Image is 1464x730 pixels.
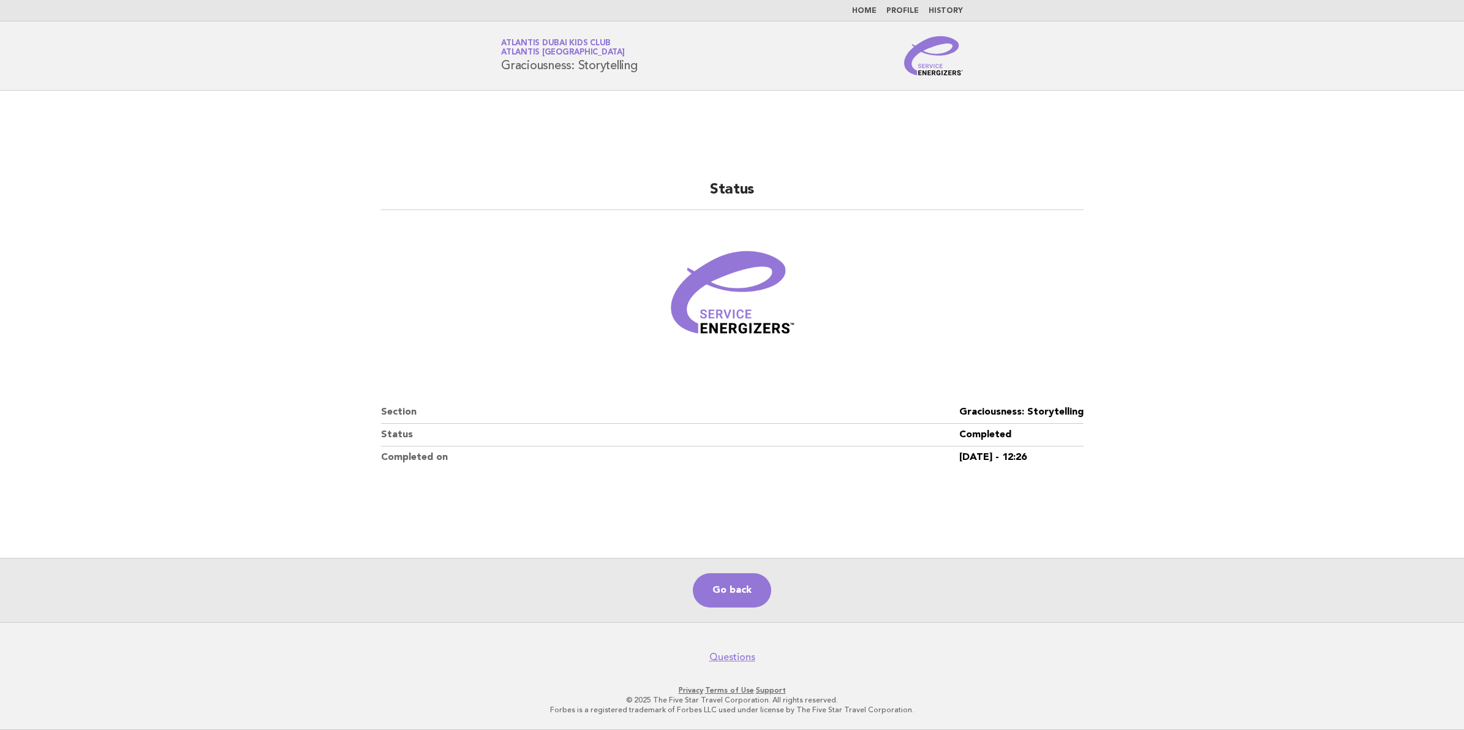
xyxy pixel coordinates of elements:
a: History [929,7,963,15]
span: Atlantis [GEOGRAPHIC_DATA] [501,49,625,57]
dt: Section [381,401,959,424]
img: Service Energizers [904,36,963,75]
p: © 2025 The Five Star Travel Corporation. All rights reserved. [357,695,1107,705]
a: Go back [693,573,771,608]
a: Terms of Use [705,686,754,694]
a: Atlantis Dubai Kids ClubAtlantis [GEOGRAPHIC_DATA] [501,39,625,56]
dd: Completed [959,424,1084,446]
a: Profile [886,7,919,15]
a: Questions [709,651,755,663]
dd: Graciousness: Storytelling [959,401,1084,424]
h1: Graciousness: Storytelling [501,40,638,72]
img: Verified [658,225,806,372]
p: · · [357,685,1107,695]
a: Privacy [679,686,703,694]
h2: Status [381,180,1084,210]
dt: Completed on [381,446,959,468]
dt: Status [381,424,959,446]
p: Forbes is a registered trademark of Forbes LLC used under license by The Five Star Travel Corpora... [357,705,1107,715]
a: Support [756,686,786,694]
dd: [DATE] - 12:26 [959,446,1084,468]
a: Home [852,7,877,15]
